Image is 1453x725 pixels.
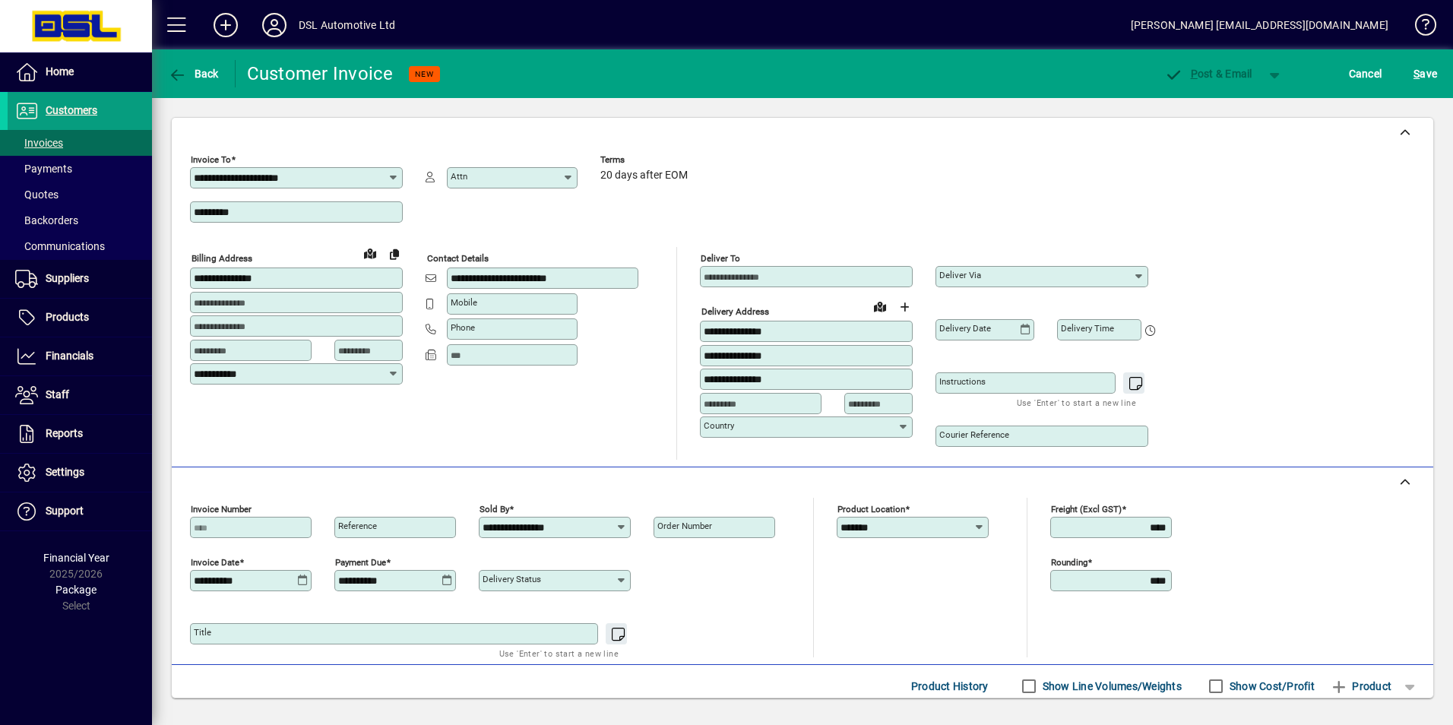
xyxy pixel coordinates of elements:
mat-label: Product location [837,504,905,514]
button: Copy to Delivery address [382,242,407,266]
a: Financials [8,337,152,375]
mat-label: Invoice number [191,504,252,514]
mat-label: Instructions [939,376,986,387]
label: Show Line Volumes/Weights [1040,679,1182,694]
mat-label: Delivery time [1061,323,1114,334]
a: View on map [358,241,382,265]
span: Product [1330,674,1391,698]
mat-label: Reference [338,521,377,531]
span: NEW [415,69,434,79]
label: Show Cost/Profit [1227,679,1315,694]
span: Suppliers [46,272,89,284]
span: ave [1413,62,1437,86]
mat-label: Mobile [451,297,477,308]
span: Product History [911,674,989,698]
a: Settings [8,454,152,492]
a: Suppliers [8,260,152,298]
mat-label: Freight (excl GST) [1051,504,1122,514]
mat-label: Delivery date [939,323,991,334]
span: Quotes [15,188,59,201]
span: Support [46,505,84,517]
mat-label: Payment due [335,557,386,568]
span: Cancel [1349,62,1382,86]
span: Communications [15,240,105,252]
span: Backorders [15,214,78,226]
span: Settings [46,466,84,478]
a: Reports [8,415,152,453]
mat-label: Deliver via [939,270,981,280]
span: Payments [15,163,72,175]
div: Customer Invoice [247,62,394,86]
mat-label: Country [704,420,734,431]
span: ost & Email [1164,68,1252,80]
button: Cancel [1345,60,1386,87]
mat-label: Deliver To [701,253,740,264]
span: Reports [46,427,83,439]
span: Financial Year [43,552,109,564]
button: Add [201,11,250,39]
a: View on map [868,294,892,318]
mat-label: Sold by [480,504,509,514]
mat-label: Phone [451,322,475,333]
button: Profile [250,11,299,39]
button: Post & Email [1157,60,1260,87]
span: Staff [46,388,69,400]
mat-label: Rounding [1051,557,1087,568]
a: Products [8,299,152,337]
button: Product [1322,673,1399,700]
span: Back [168,68,219,80]
span: Home [46,65,74,78]
div: [PERSON_NAME] [EMAIL_ADDRESS][DOMAIN_NAME] [1131,13,1388,37]
button: Choose address [892,295,916,319]
span: Products [46,311,89,323]
a: Payments [8,156,152,182]
mat-label: Invoice To [191,154,231,165]
button: Back [164,60,223,87]
span: P [1191,68,1198,80]
mat-hint: Use 'Enter' to start a new line [499,644,619,662]
app-page-header-button: Back [152,60,236,87]
button: Save [1410,60,1441,87]
span: Invoices [15,137,63,149]
mat-label: Courier Reference [939,429,1009,440]
a: Backorders [8,207,152,233]
mat-label: Delivery status [483,574,541,584]
div: DSL Automotive Ltd [299,13,395,37]
a: Communications [8,233,152,259]
button: Product History [905,673,995,700]
a: Staff [8,376,152,414]
mat-label: Title [194,627,211,638]
mat-label: Invoice date [191,557,239,568]
a: Invoices [8,130,152,156]
a: Quotes [8,182,152,207]
span: S [1413,68,1420,80]
a: Home [8,53,152,91]
span: Customers [46,104,97,116]
a: Knowledge Base [1404,3,1434,52]
span: 20 days after EOM [600,169,688,182]
span: Terms [600,155,692,165]
span: Financials [46,350,93,362]
a: Support [8,492,152,530]
mat-label: Order number [657,521,712,531]
span: Package [55,584,97,596]
mat-label: Attn [451,171,467,182]
mat-hint: Use 'Enter' to start a new line [1017,394,1136,411]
